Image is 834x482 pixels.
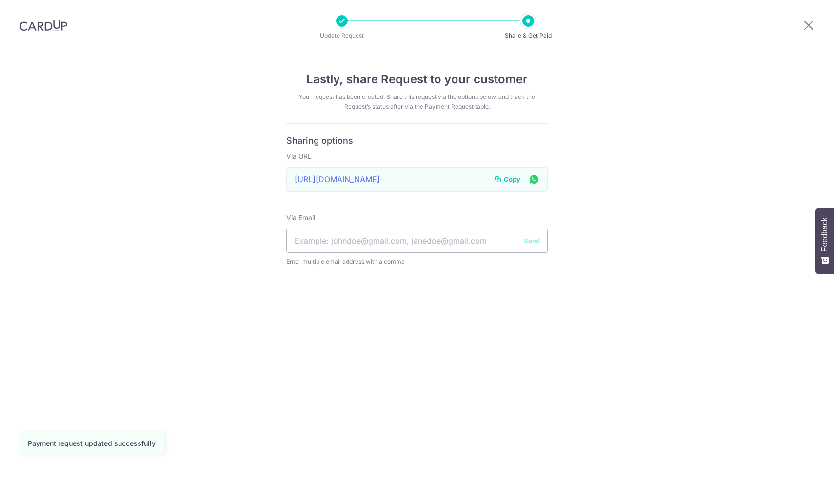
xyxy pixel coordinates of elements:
img: CardUp [20,19,67,31]
span: Enter multiple email address with a comma [286,257,548,267]
div: Your request has been created. Share this request via the options below, and track the Request’s ... [286,92,548,112]
p: Share & Get Paid [492,31,564,40]
span: Feedback [820,217,829,251]
label: Via URL [286,152,312,161]
h6: Sharing options [286,135,548,147]
label: Via Email [286,213,315,223]
input: Example: johndoe@gmail.com, janedoe@gmail.com [286,229,548,253]
div: Payment request updated successfully [28,439,156,448]
h4: Lastly, share Request to your customer [286,71,548,88]
button: Copy [494,174,520,184]
p: Update Request [306,31,378,40]
button: Send [524,236,540,246]
span: Copy [504,174,520,184]
button: Feedback - Show survey [815,208,834,274]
